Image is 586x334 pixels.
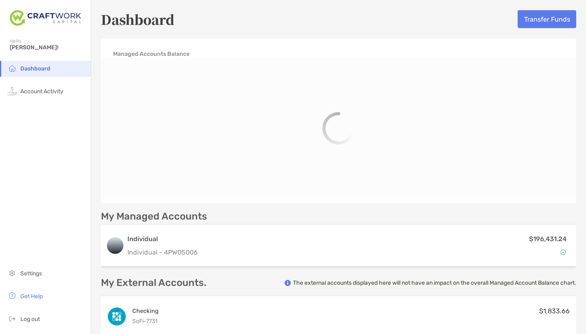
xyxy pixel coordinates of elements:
button: Transfer Funds [518,10,576,28]
img: settings icon [7,268,17,278]
span: Dashboard [20,65,50,72]
img: logo account [107,237,123,254]
img: household icon [7,63,17,73]
span: Settings [20,270,42,277]
span: $1,833.66 [539,307,570,315]
span: SoFi - [132,318,146,325]
p: My Managed Accounts [101,211,207,222]
p: The external accounts displayed here will not have an impact on the overall Managed Account Balan... [293,279,576,287]
h4: Checking [132,307,159,315]
p: $196,431.24 [529,234,566,244]
h3: Individual [127,234,198,244]
img: get-help icon [7,291,17,301]
img: logout icon [7,314,17,323]
img: Account Status icon [560,249,566,255]
span: Get Help [20,293,43,300]
img: info [284,280,291,286]
p: My External Accounts. [101,278,206,288]
h5: Dashboard [101,10,175,29]
img: SoFi Checking [108,308,126,325]
img: activity icon [7,86,17,96]
img: Zoe Logo [10,3,81,33]
span: 7731 [146,318,157,325]
p: Individual - 4PW05006 [127,247,198,257]
span: Account Activity [20,88,63,95]
span: Log out [20,316,40,323]
h4: Managed Accounts Balance [113,51,190,57]
span: [PERSON_NAME]! [10,44,86,51]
